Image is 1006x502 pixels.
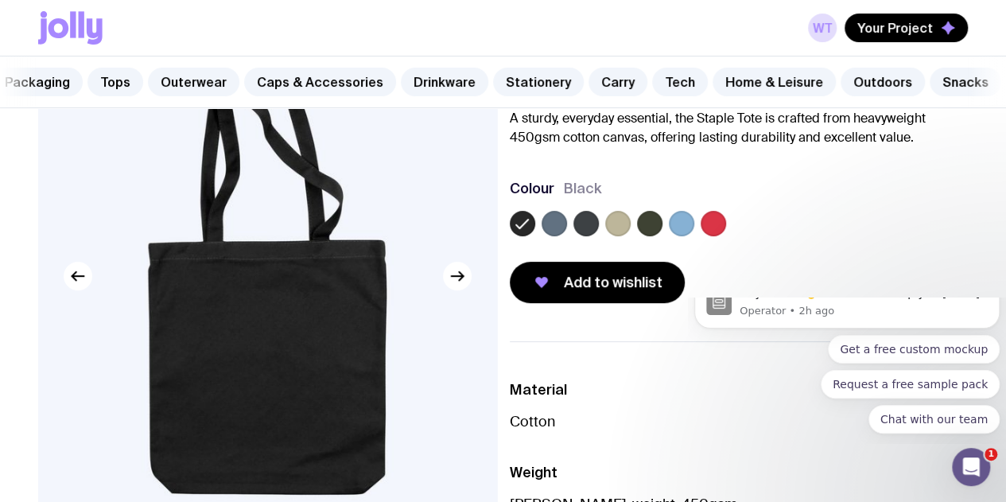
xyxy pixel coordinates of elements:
a: Caps & Accessories [244,68,396,96]
p: Message from Operator, sent 2h ago [52,6,300,21]
span: Black [564,179,602,198]
a: Stationery [493,68,584,96]
h3: Colour [510,179,554,198]
span: Add to wishlist [564,273,662,292]
iframe: Intercom notifications message [688,298,1006,443]
button: Add to wishlist [510,262,685,303]
p: A sturdy, everyday essential, the Staple Tote is crafted from heavyweight 450gsm cotton canvas, o... [510,109,969,147]
p: Cotton [510,412,969,431]
button: Quick reply: Request a free sample pack [133,72,312,101]
button: Your Project [845,14,968,42]
a: Outerwear [148,68,239,96]
button: Quick reply: Chat with our team [181,107,312,136]
a: Carry [588,68,647,96]
h3: Material [510,380,969,399]
iframe: Intercom live chat [952,448,990,486]
a: Outdoors [841,68,925,96]
a: Tech [652,68,708,96]
a: Snacks [930,68,1001,96]
button: Quick reply: Get a free custom mockup [140,37,312,66]
span: 1 [985,448,997,461]
span: Your Project [857,20,933,36]
h3: Weight [510,463,969,482]
a: Drinkware [401,68,488,96]
a: Home & Leisure [713,68,836,96]
div: Quick reply options [6,37,312,136]
a: WT [808,14,837,42]
a: Tops [87,68,143,96]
